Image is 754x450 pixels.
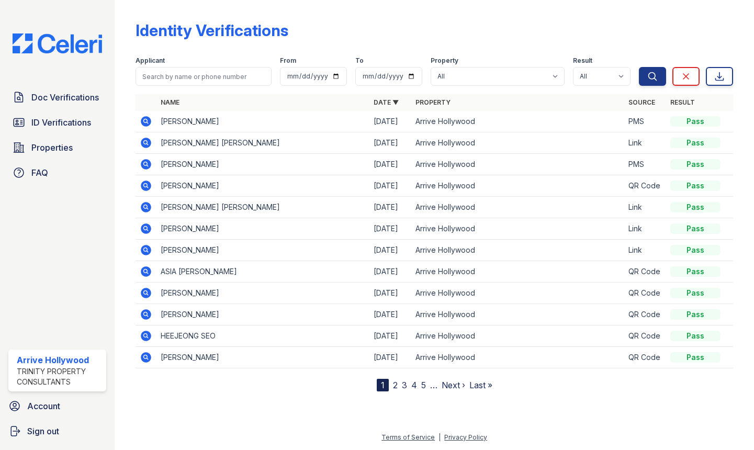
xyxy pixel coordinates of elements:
[415,98,451,106] a: Property
[369,197,411,218] td: [DATE]
[670,309,721,320] div: Pass
[355,57,364,65] label: To
[624,175,666,197] td: QR Code
[411,304,624,325] td: Arrive Hollywood
[156,197,369,218] td: [PERSON_NAME] [PERSON_NAME]
[430,379,437,391] span: …
[8,137,106,158] a: Properties
[17,366,102,387] div: Trinity Property Consultants
[411,197,624,218] td: Arrive Hollywood
[156,132,369,154] td: [PERSON_NAME] [PERSON_NAME]
[624,240,666,261] td: Link
[156,175,369,197] td: [PERSON_NAME]
[411,111,624,132] td: Arrive Hollywood
[156,111,369,132] td: [PERSON_NAME]
[438,433,441,441] div: |
[161,98,179,106] a: Name
[670,223,721,234] div: Pass
[411,218,624,240] td: Arrive Hollywood
[411,283,624,304] td: Arrive Hollywood
[4,421,110,442] a: Sign out
[156,261,369,283] td: ASIA [PERSON_NAME]
[411,175,624,197] td: Arrive Hollywood
[670,352,721,363] div: Pass
[670,245,721,255] div: Pass
[156,283,369,304] td: [PERSON_NAME]
[369,304,411,325] td: [DATE]
[156,325,369,347] td: HEEJEONG SEO
[369,347,411,368] td: [DATE]
[573,57,592,65] label: Result
[624,218,666,240] td: Link
[374,98,399,106] a: Date ▼
[136,67,272,86] input: Search by name or phone number
[8,87,106,108] a: Doc Verifications
[156,347,369,368] td: [PERSON_NAME]
[469,380,492,390] a: Last »
[670,331,721,341] div: Pass
[402,380,407,390] a: 3
[377,379,389,391] div: 1
[670,181,721,191] div: Pass
[369,175,411,197] td: [DATE]
[411,380,417,390] a: 4
[624,111,666,132] td: PMS
[31,141,73,154] span: Properties
[624,325,666,347] td: QR Code
[624,347,666,368] td: QR Code
[369,132,411,154] td: [DATE]
[624,261,666,283] td: QR Code
[411,347,624,368] td: Arrive Hollywood
[8,162,106,183] a: FAQ
[156,218,369,240] td: [PERSON_NAME]
[624,132,666,154] td: Link
[411,240,624,261] td: Arrive Hollywood
[624,154,666,175] td: PMS
[31,166,48,179] span: FAQ
[411,261,624,283] td: Arrive Hollywood
[369,111,411,132] td: [DATE]
[670,159,721,170] div: Pass
[136,57,165,65] label: Applicant
[628,98,655,106] a: Source
[31,116,91,129] span: ID Verifications
[624,197,666,218] td: Link
[369,218,411,240] td: [DATE]
[670,202,721,212] div: Pass
[393,380,398,390] a: 2
[670,98,695,106] a: Result
[156,240,369,261] td: [PERSON_NAME]
[670,266,721,277] div: Pass
[31,91,99,104] span: Doc Verifications
[4,33,110,53] img: CE_Logo_Blue-a8612792a0a2168367f1c8372b55b34899dd931a85d93a1a3d3e32e68fde9ad4.png
[670,116,721,127] div: Pass
[624,304,666,325] td: QR Code
[411,132,624,154] td: Arrive Hollywood
[136,21,288,40] div: Identity Verifications
[381,433,435,441] a: Terms of Service
[369,325,411,347] td: [DATE]
[156,154,369,175] td: [PERSON_NAME]
[27,425,59,437] span: Sign out
[369,240,411,261] td: [DATE]
[156,304,369,325] td: [PERSON_NAME]
[369,154,411,175] td: [DATE]
[27,400,60,412] span: Account
[442,380,465,390] a: Next ›
[411,154,624,175] td: Arrive Hollywood
[624,283,666,304] td: QR Code
[421,380,426,390] a: 5
[4,396,110,417] a: Account
[369,261,411,283] td: [DATE]
[17,354,102,366] div: Arrive Hollywood
[431,57,458,65] label: Property
[670,288,721,298] div: Pass
[670,138,721,148] div: Pass
[280,57,296,65] label: From
[8,112,106,133] a: ID Verifications
[369,283,411,304] td: [DATE]
[444,433,487,441] a: Privacy Policy
[411,325,624,347] td: Arrive Hollywood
